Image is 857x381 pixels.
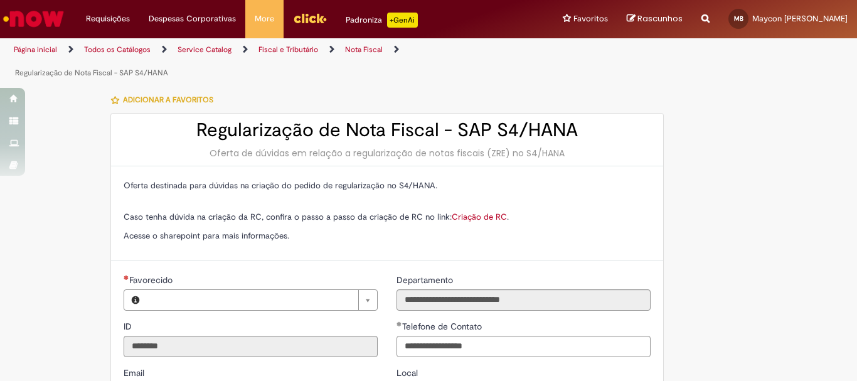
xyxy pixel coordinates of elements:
[258,45,318,55] a: Fiscal e Tributário
[346,13,418,28] div: Padroniza
[124,336,378,357] input: ID
[124,367,147,378] span: Somente leitura - Email
[9,38,562,85] ul: Trilhas de página
[397,367,420,378] span: Local
[397,336,651,357] input: Telefone de Contato
[147,290,377,310] a: Limpar campo Favorecido
[573,13,608,25] span: Favoritos
[293,9,327,28] img: click_logo_yellow_360x200.png
[255,13,274,25] span: More
[124,120,651,141] h2: Regularização de Nota Fiscal - SAP S4/HANA
[637,13,683,24] span: Rascunhos
[15,68,168,78] a: Regularização de Nota Fiscal - SAP S4/HANA
[86,13,130,25] span: Requisições
[129,274,175,286] span: Necessários - Favorecido
[397,274,455,286] label: Somente leitura - Departamento
[397,274,455,286] span: Somente leitura - Departamento
[124,367,147,379] label: Somente leitura - Email
[124,230,289,241] span: Acesse o sharepoint para mais informações.
[124,290,147,310] button: Favorecido, Visualizar este registro
[110,87,220,113] button: Adicionar a Favoritos
[124,180,437,191] span: Oferta destinada para dúvidas na criação do pedido de regularização no S4/HANA.
[387,13,418,28] p: +GenAi
[149,13,236,25] span: Despesas Corporativas
[124,275,129,280] span: Necessários
[178,45,232,55] a: Service Catalog
[84,45,151,55] a: Todos os Catálogos
[752,13,848,24] span: Maycon [PERSON_NAME]
[1,6,66,31] img: ServiceNow
[124,321,134,332] span: Somente leitura - ID
[345,45,383,55] a: Nota Fiscal
[124,320,134,333] label: Somente leitura - ID
[507,212,509,222] span: .
[402,321,484,332] span: Telefone de Contato
[14,45,57,55] a: Página inicial
[124,212,507,222] span: Caso tenha dúvida na criação da RC, confira o passo a passo da criação de RC no link:
[124,147,651,159] div: Oferta de dúvidas em relação a regularização de notas fiscais (ZRE) no S4/HANA
[452,212,507,222] a: Criação de RC
[123,95,213,105] span: Adicionar a Favoritos
[734,14,743,23] span: MB
[397,289,651,311] input: Departamento
[397,321,402,326] span: Obrigatório Preenchido
[627,13,683,25] a: Rascunhos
